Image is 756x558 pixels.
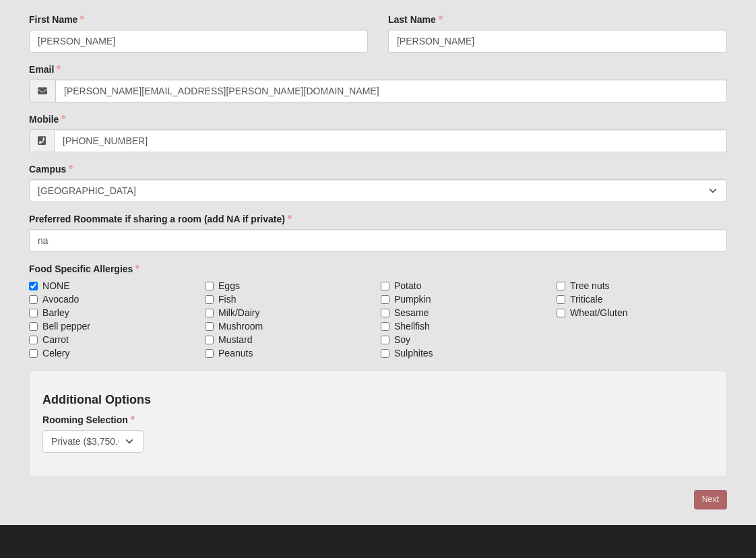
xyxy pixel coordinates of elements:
[29,63,61,76] label: Email
[29,13,84,26] label: First Name
[394,279,421,292] span: Potato
[42,333,69,346] span: Carrot
[29,349,38,358] input: Celery
[218,333,253,346] span: Mustard
[394,292,431,306] span: Pumpkin
[42,393,714,408] h4: Additional Options
[570,306,628,319] span: Wheat/Gluten
[29,336,38,344] input: Carrot
[394,319,430,333] span: Shellfish
[570,279,610,292] span: Tree nuts
[42,279,69,292] span: NONE
[557,295,565,304] input: Triticale
[29,282,38,290] input: NONE
[394,306,429,319] span: Sesame
[42,413,135,427] label: Rooming Selection
[218,346,253,360] span: Peanuts
[29,113,65,126] label: Mobile
[381,322,389,331] input: Shellfish
[205,322,214,331] input: Mushroom
[394,346,433,360] span: Sulphites
[205,295,214,304] input: Fish
[381,336,389,344] input: Soy
[29,295,38,304] input: Avocado
[42,292,79,306] span: Avocado
[29,212,292,226] label: Preferred Roommate if sharing a room (add NA if private)
[42,346,69,360] span: Celery
[218,319,263,333] span: Mushroom
[381,282,389,290] input: Potato
[381,295,389,304] input: Pumpkin
[381,309,389,317] input: Sesame
[205,336,214,344] input: Mustard
[29,322,38,331] input: Bell pepper
[218,279,240,292] span: Eggs
[218,306,259,319] span: Milk/Dairy
[557,309,565,317] input: Wheat/Gluten
[381,349,389,358] input: Sulphites
[557,282,565,290] input: Tree nuts
[42,319,90,333] span: Bell pepper
[29,262,139,276] label: Food Specific Allergies
[205,349,214,358] input: Peanuts
[29,162,73,176] label: Campus
[570,292,603,306] span: Triticale
[388,13,443,26] label: Last Name
[42,306,69,319] span: Barley
[205,282,214,290] input: Eggs
[394,333,410,346] span: Soy
[218,292,236,306] span: Fish
[29,309,38,317] input: Barley
[205,309,214,317] input: Milk/Dairy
